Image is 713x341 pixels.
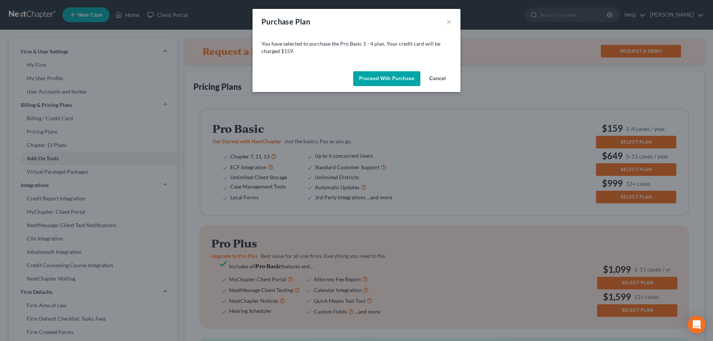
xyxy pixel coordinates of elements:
button: × [446,17,452,26]
div: Purchase Plan [261,16,310,27]
p: You have selected to purchase the Pro Basic 1 - 4 plan. Your credit card will be charged $159. [261,40,452,55]
button: Proceed with Purchase [353,71,420,86]
button: Cancel [423,71,452,86]
div: Open Intercom Messenger [688,316,706,334]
